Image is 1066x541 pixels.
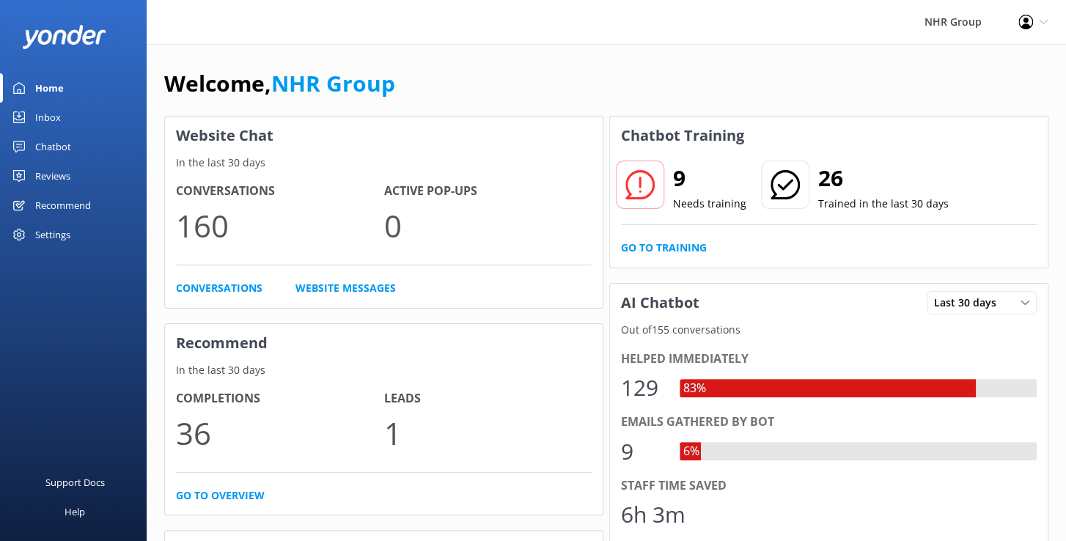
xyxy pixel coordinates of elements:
[35,220,70,249] div: Settings
[818,161,949,196] h2: 26
[384,201,592,250] p: 0
[22,25,106,49] img: yonder-white-logo.png
[621,413,1037,432] div: Emails gathered by bot
[176,201,384,250] p: 160
[176,280,262,296] a: Conversations
[621,476,1037,496] div: Staff time saved
[165,117,603,155] h3: Website Chat
[610,284,710,322] h3: AI Chatbot
[621,370,665,405] div: 129
[164,66,395,101] h1: Welcome,
[35,103,61,132] div: Inbox
[934,295,1005,311] span: Last 30 days
[295,280,396,296] a: Website Messages
[610,117,755,155] h3: Chatbot Training
[35,73,64,103] div: Home
[384,182,592,201] h4: Active Pop-ups
[384,389,592,408] h4: Leads
[680,379,710,398] div: 83%
[165,324,603,362] h3: Recommend
[176,408,384,457] p: 36
[621,497,685,532] div: 6h 3m
[176,389,384,408] h4: Completions
[35,191,91,220] div: Recommend
[65,497,85,526] div: Help
[176,487,265,504] a: Go to overview
[271,68,395,98] a: NHR Group
[165,155,603,171] p: In the last 30 days
[680,442,703,461] div: 6%
[621,434,665,469] div: 9
[35,132,71,161] div: Chatbot
[610,322,1048,338] p: Out of 155 conversations
[176,182,384,201] h4: Conversations
[45,468,105,497] div: Support Docs
[165,362,603,378] p: In the last 30 days
[621,240,707,256] a: Go to Training
[673,196,746,212] p: Needs training
[384,408,592,457] p: 1
[673,161,746,196] h2: 9
[35,161,70,191] div: Reviews
[621,350,1037,369] div: Helped immediately
[818,196,949,212] p: Trained in the last 30 days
